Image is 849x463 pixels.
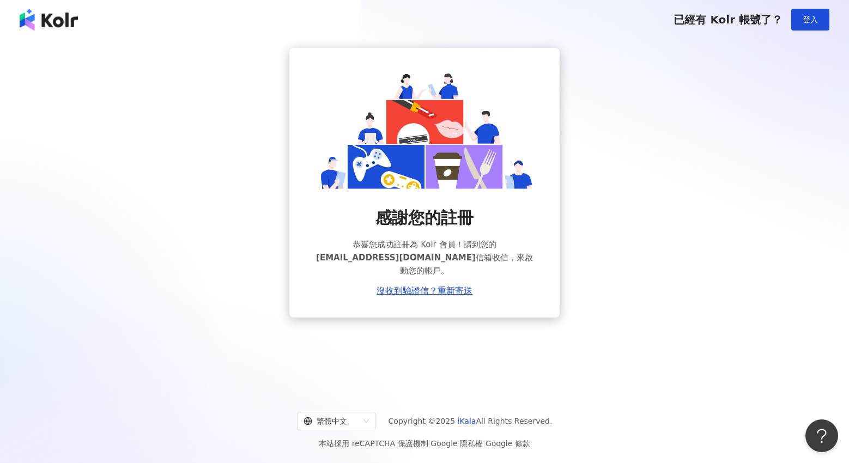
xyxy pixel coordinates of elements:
a: 沒收到驗證信？重新寄送 [377,286,472,296]
a: iKala [458,417,476,425]
span: 已經有 Kolr 帳號了？ [674,13,783,26]
a: Google 隱私權 [430,439,483,448]
button: 登入 [791,9,829,31]
span: | [483,439,486,448]
span: 本站採用 reCAPTCHA 保護機制 [319,437,530,450]
img: logo [20,9,78,31]
div: 繁體中文 [304,412,359,430]
span: 登入 [803,15,818,24]
iframe: Help Scout Beacon - Open [805,419,838,452]
img: register success [316,70,533,189]
span: | [428,439,431,448]
span: Copyright © 2025 All Rights Reserved. [389,415,553,428]
span: [EMAIL_ADDRESS][DOMAIN_NAME] [316,253,476,263]
span: 恭喜您成功註冊為 Kolr 會員！請到您的 信箱收信，來啟動您的帳戶。 [316,238,533,277]
span: 感謝您的註冊 [375,206,474,229]
a: Google 條款 [486,439,530,448]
